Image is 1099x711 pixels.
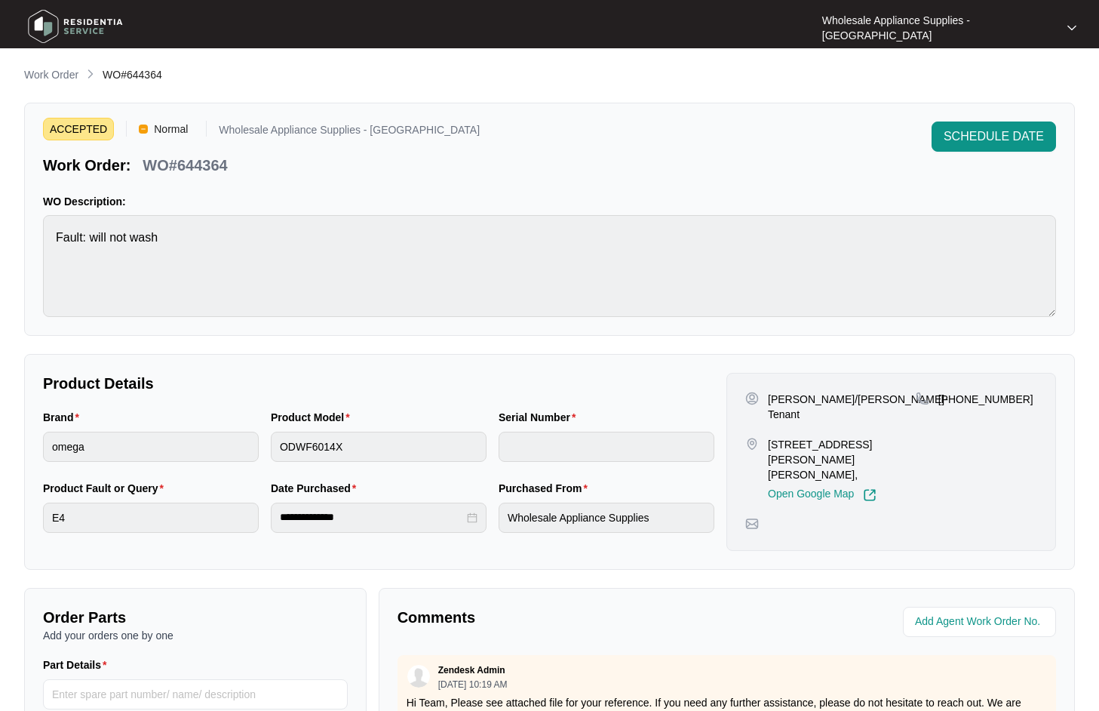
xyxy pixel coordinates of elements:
[43,432,259,462] input: Brand
[932,122,1056,152] button: SCHEDULE DATE
[271,432,487,462] input: Product Model
[499,432,714,462] input: Serial Number
[43,118,114,140] span: ACCEPTED
[915,613,1047,631] input: Add Agent Work Order No.
[916,392,929,405] img: map-pin
[280,509,464,525] input: Date Purchased
[768,392,948,422] p: [PERSON_NAME]/[PERSON_NAME]- Tenant
[438,680,508,689] p: [DATE] 10:19 AM
[768,437,916,482] p: [STREET_ADDRESS][PERSON_NAME][PERSON_NAME],
[43,410,85,425] label: Brand
[43,481,170,496] label: Product Fault or Query
[944,128,1044,146] span: SCHEDULE DATE
[745,437,759,451] img: map-pin
[271,481,362,496] label: Date Purchased
[139,125,148,134] img: Vercel Logo
[745,392,759,405] img: user-pin
[438,664,505,676] p: Zendesk Admin
[1067,24,1076,32] img: dropdown arrow
[43,607,348,628] p: Order Parts
[745,517,759,531] img: map-pin
[822,13,1054,43] p: Wholesale Appliance Supplies - [GEOGRAPHIC_DATA]
[43,628,348,643] p: Add your orders one by one
[271,410,356,425] label: Product Model
[768,488,876,502] a: Open Google Map
[863,488,876,502] img: Link-External
[24,67,78,82] p: Work Order
[43,215,1056,317] textarea: Fault: will not wash
[499,503,714,533] input: Purchased From
[84,68,97,80] img: chevron-right
[143,155,227,176] p: WO#644364
[219,125,480,140] p: Wholesale Appliance Supplies - [GEOGRAPHIC_DATA]
[938,392,1033,407] p: [PHONE_NUMBER]
[398,607,717,628] p: Comments
[148,118,194,140] span: Normal
[103,69,162,81] span: WO#644364
[43,503,259,533] input: Product Fault or Query
[23,4,128,49] img: residentia service logo
[499,481,594,496] label: Purchased From
[499,410,582,425] label: Serial Number
[407,665,430,688] img: user.svg
[43,194,1056,209] p: WO Description:
[43,679,348,709] input: Part Details
[43,657,113,673] label: Part Details
[43,155,130,176] p: Work Order:
[43,373,714,394] p: Product Details
[21,67,81,84] a: Work Order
